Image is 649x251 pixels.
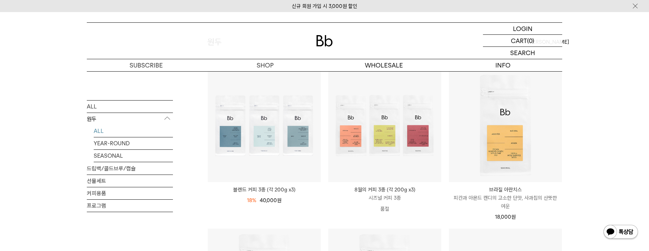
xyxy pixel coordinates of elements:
p: LOGIN [513,23,533,34]
a: 선물세트 [87,175,173,187]
p: 브라질 아란치스 [449,186,562,194]
p: SEARCH [510,47,535,59]
a: YEAR-ROUND [94,137,173,149]
span: 원 [277,197,281,203]
a: LOGIN [483,23,562,35]
a: 블렌드 커피 3종 (각 200g x3) [208,186,321,194]
a: 브라질 아란치스 피칸과 아몬드 캔디의 고소한 단맛, 사과칩의 산뜻한 여운 [449,186,562,210]
a: 커피용품 [87,187,173,199]
a: CART (0) [483,35,562,47]
p: 피칸과 아몬드 캔디의 고소한 단맛, 사과칩의 산뜻한 여운 [449,194,562,210]
p: 8월의 커피 3종 (각 200g x3) [328,186,441,194]
a: ALL [87,100,173,112]
a: 8월의 커피 3종 (각 200g x3) 시즈널 커피 3종 [328,186,441,202]
img: 브라질 아란치스 [449,69,562,182]
span: 원 [511,214,516,220]
a: 드립백/콜드브루/캡슐 [87,162,173,174]
a: ALL [94,125,173,137]
p: WHOLESALE [324,59,443,71]
img: 카카오톡 채널 1:1 채팅 버튼 [603,224,639,241]
p: 시즈널 커피 3종 [328,194,441,202]
a: SEASONAL [94,149,173,161]
a: 신규 회원 가입 시 3,000원 할인 [292,3,357,9]
a: SHOP [206,59,324,71]
p: (0) [527,35,534,46]
img: 로고 [316,35,333,46]
p: CART [511,35,527,46]
img: 8월의 커피 3종 (각 200g x3) [328,69,441,182]
a: 프로그램 [87,199,173,211]
a: SUBSCRIBE [87,59,206,71]
span: 40,000 [260,197,281,203]
div: 18% [247,196,256,205]
p: 원두 [87,113,173,125]
span: 18,000 [495,214,516,220]
p: 품절 [328,202,441,216]
p: INFO [443,59,562,71]
img: 블렌드 커피 3종 (각 200g x3) [208,69,321,182]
